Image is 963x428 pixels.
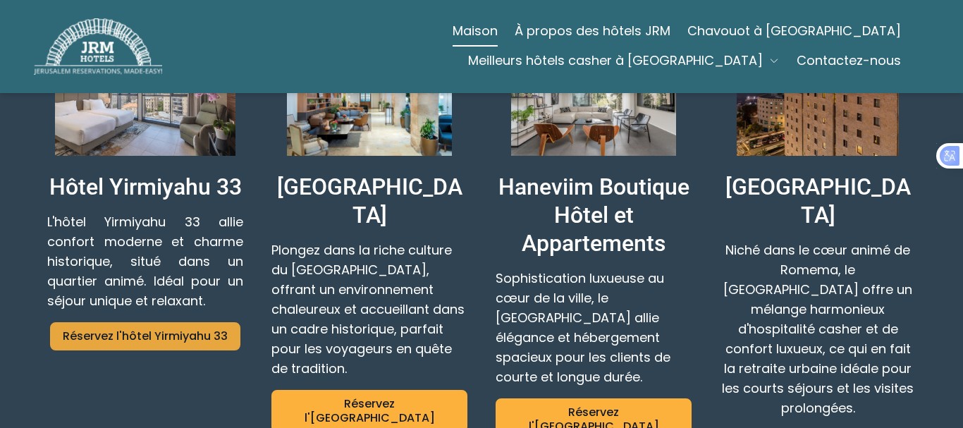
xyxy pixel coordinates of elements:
[271,46,467,156] img: Hôtel Prima Palace
[271,241,465,377] font: Plongez dans la riche culture du [GEOGRAPHIC_DATA], offrant un environnement chaleureux et accuei...
[496,269,670,386] font: Sophistication luxueuse au cœur de la ville, le [GEOGRAPHIC_DATA] allie élégance et hébergement s...
[687,22,901,39] font: Chavouot à [GEOGRAPHIC_DATA]
[50,322,240,350] a: Réservez l'hôtel Yirmiyahu 33
[49,173,242,200] font: Hôtel Yirmiyahu 33
[797,47,901,75] a: Contactez-nous
[453,17,498,45] a: Maison
[277,173,462,228] font: [GEOGRAPHIC_DATA]
[496,46,692,156] img: Haneviim Boutique Hôtel et Appartements
[468,47,780,75] button: Meilleurs hôtels casher à [GEOGRAPHIC_DATA]
[63,328,228,344] font: Réservez l'hôtel Yirmiyahu 33
[687,17,901,45] a: Chavouot à [GEOGRAPHIC_DATA]
[47,213,243,310] font: L'hôtel Yirmiyahu 33 allie confort moderne et charme historique, situé dans un quartier animé. Id...
[515,22,670,39] font: À propos des hôtels JRM
[453,22,498,39] font: Maison
[720,46,916,156] img: Hôtel Jerusalem Gate
[468,51,763,69] font: Meilleurs hôtels casher à [GEOGRAPHIC_DATA]
[797,51,901,69] font: Contactez-nous
[305,396,435,426] font: Réservez l'[GEOGRAPHIC_DATA]
[34,18,162,75] img: Hôtels JRM
[722,241,914,417] font: Niché dans le cœur animé de Romema, le [GEOGRAPHIC_DATA] offre un mélange harmonieux d'hospitalit...
[725,173,911,228] font: [GEOGRAPHIC_DATA]
[47,46,243,156] img: Hôtel Yirmiyahu 33
[498,173,689,257] font: Haneviim Boutique Hôtel et Appartements
[515,17,670,45] a: À propos des hôtels JRM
